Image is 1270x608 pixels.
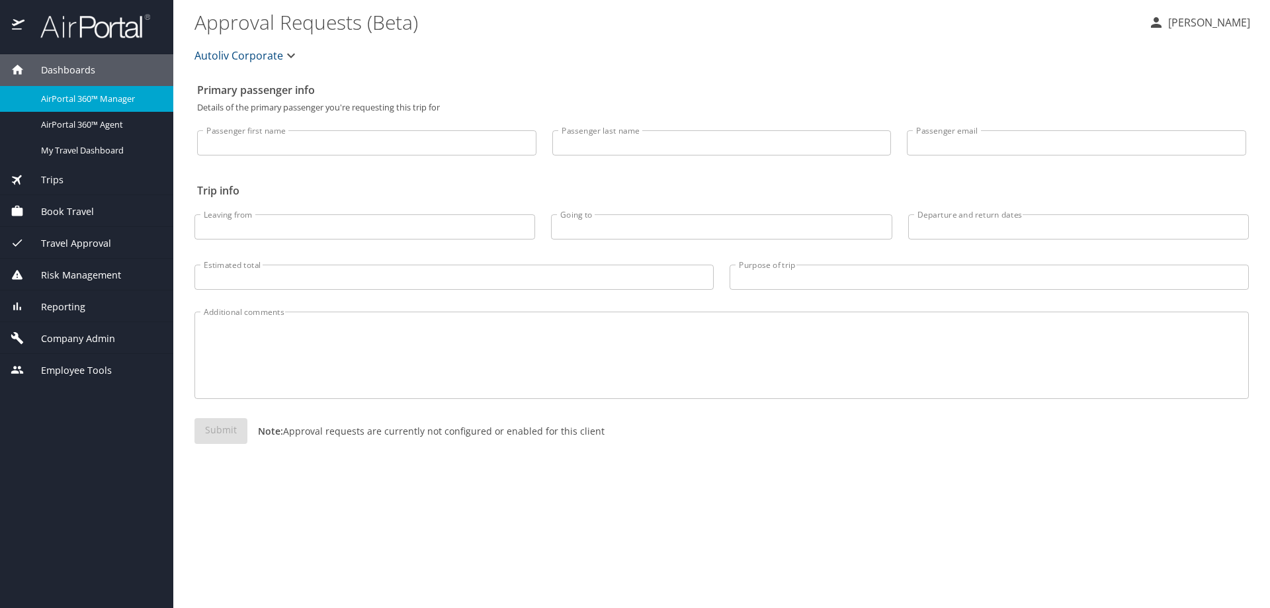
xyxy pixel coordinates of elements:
button: [PERSON_NAME] [1143,11,1255,34]
button: Autoliv Corporate [189,42,304,69]
span: Company Admin [24,331,115,346]
span: Travel Approval [24,236,111,251]
span: Autoliv Corporate [194,46,283,65]
span: Book Travel [24,204,94,219]
span: Reporting [24,300,85,314]
p: Details of the primary passenger you're requesting this trip for [197,103,1246,112]
p: [PERSON_NAME] [1164,15,1250,30]
span: My Travel Dashboard [41,144,157,157]
h2: Primary passenger info [197,79,1246,101]
img: icon-airportal.png [12,13,26,39]
span: Risk Management [24,268,121,282]
strong: Note: [258,425,283,437]
span: Trips [24,173,63,187]
h2: Trip info [197,180,1246,201]
img: airportal-logo.png [26,13,150,39]
h1: Approval Requests (Beta) [194,1,1138,42]
span: Employee Tools [24,363,112,378]
span: AirPortal 360™ Agent [41,118,157,131]
span: AirPortal 360™ Manager [41,93,157,105]
span: Dashboards [24,63,95,77]
p: Approval requests are currently not configured or enabled for this client [247,424,605,438]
